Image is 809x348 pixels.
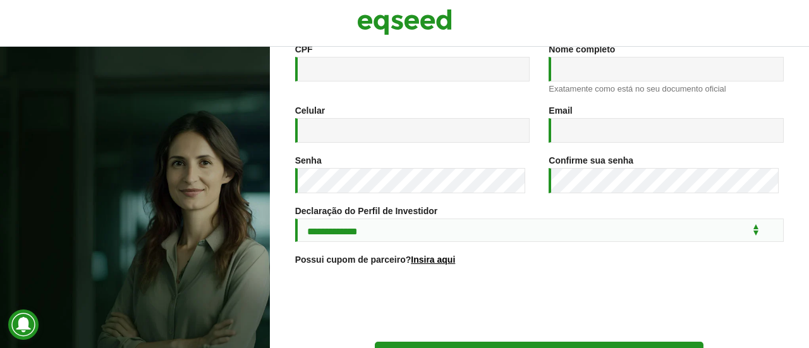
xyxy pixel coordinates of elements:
[549,45,615,54] label: Nome completo
[295,156,322,165] label: Senha
[295,106,325,115] label: Celular
[295,255,456,264] label: Possui cupom de parceiro?
[295,207,438,215] label: Declaração do Perfil de Investidor
[549,156,633,165] label: Confirme sua senha
[295,45,313,54] label: CPF
[357,6,452,38] img: EqSeed Logo
[443,280,635,329] iframe: reCAPTCHA
[549,85,784,93] div: Exatamente como está no seu documento oficial
[411,255,455,264] a: Insira aqui
[549,106,572,115] label: Email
